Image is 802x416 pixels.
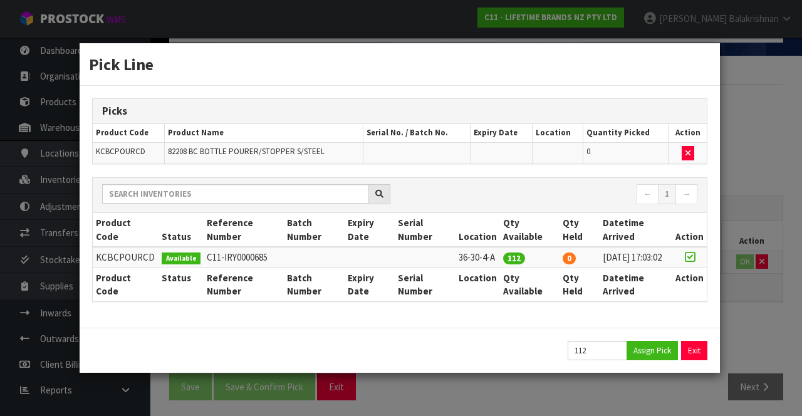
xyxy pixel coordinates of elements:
[456,213,500,247] th: Location
[672,268,707,301] th: Action
[395,268,456,301] th: Serial Number
[471,124,532,142] th: Expiry Date
[583,124,669,142] th: Quantity Picked
[159,213,204,247] th: Status
[568,341,627,360] input: Quantity Picked
[637,184,659,204] a: ←
[284,213,345,247] th: Batch Number
[675,184,697,204] a: →
[363,124,471,142] th: Serial No. / Batch No.
[586,146,590,157] span: 0
[168,146,325,157] span: 82208 BC BOTTLE POURER/STOPPER S/STEEL
[159,268,204,301] th: Status
[204,268,284,301] th: Reference Number
[96,146,145,157] span: KCBCPOURCD
[456,268,500,301] th: Location
[560,268,600,301] th: Qty Held
[93,268,159,301] th: Product Code
[89,53,711,76] h3: Pick Line
[560,213,600,247] th: Qty Held
[165,124,363,142] th: Product Name
[658,184,676,204] a: 1
[102,105,697,117] h3: Picks
[93,213,159,247] th: Product Code
[345,213,395,247] th: Expiry Date
[409,184,697,206] nav: Page navigation
[345,268,395,301] th: Expiry Date
[395,213,456,247] th: Serial Number
[503,252,525,264] span: 112
[532,124,583,142] th: Location
[600,213,673,247] th: Datetime Arrived
[672,213,707,247] th: Action
[681,341,707,360] button: Exit
[204,213,284,247] th: Reference Number
[600,268,673,301] th: Datetime Arrived
[93,247,159,268] td: KCBCPOURCD
[456,247,500,268] td: 36-30-4-A
[627,341,678,360] button: Assign Pick
[284,268,345,301] th: Batch Number
[162,252,201,265] span: Available
[600,247,673,268] td: [DATE] 17:03:02
[563,252,576,264] span: 0
[500,268,560,301] th: Qty Available
[102,184,369,204] input: Search inventories
[93,124,165,142] th: Product Code
[204,247,284,268] td: C11-IRY0000685
[500,213,560,247] th: Qty Available
[669,124,707,142] th: Action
